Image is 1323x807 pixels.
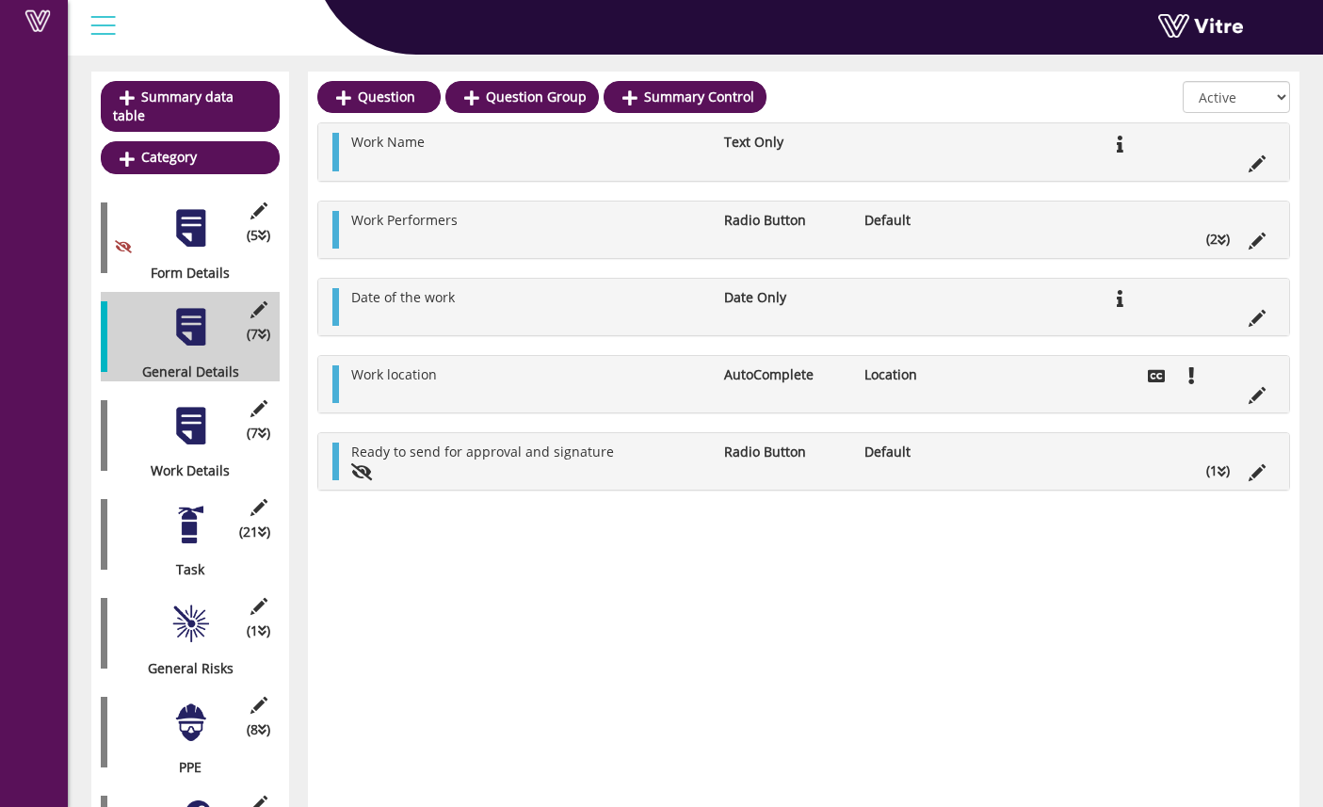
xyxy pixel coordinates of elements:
span: Ready to send for approval and signature [351,443,614,460]
div: PPE [101,758,266,777]
a: Category [101,141,280,173]
span: (5 ) [247,226,270,245]
li: (2 ) [1197,230,1239,249]
span: (8 ) [247,720,270,739]
li: Text Only [715,133,855,152]
li: Radio Button [715,211,855,230]
li: Radio Button [715,443,855,461]
span: (21 ) [239,523,270,541]
span: Date of the work [351,288,455,306]
div: Task [101,560,266,579]
li: Default [855,211,995,230]
a: Question Group [445,81,599,113]
span: Work location [351,365,437,383]
li: (1 ) [1197,461,1239,480]
li: AutoComplete [715,365,855,384]
a: Summary Control [604,81,766,113]
div: General Details [101,363,266,381]
span: (7 ) [247,325,270,344]
a: Summary data table [101,81,280,132]
div: General Risks [101,659,266,678]
a: Question [317,81,441,113]
span: Work Performers [351,211,458,229]
li: Default [855,443,995,461]
span: (1 ) [247,621,270,640]
li: Location [855,365,995,384]
span: (7 ) [247,424,270,443]
li: Date Only [715,288,855,307]
span: Work Name [351,133,425,151]
div: Work Details [101,461,266,480]
div: Form Details [101,264,266,282]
